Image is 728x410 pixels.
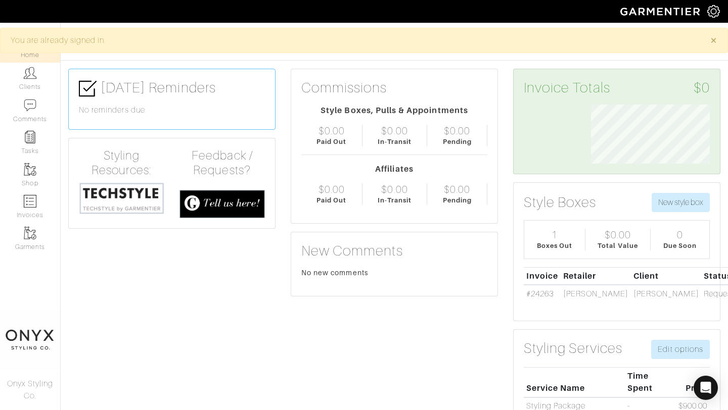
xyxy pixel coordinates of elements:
th: Client [631,267,701,285]
div: Style Boxes, Pulls & Appointments [301,105,487,117]
img: garments-icon-b7da505a4dc4fd61783c78ac3ca0ef83fa9d6f193b1c9dc38574b1d14d53ca28.png [24,227,36,239]
div: In-Transit [378,137,412,146]
img: clients-icon-6bae9207a08558b7cb47a8932f037763ab4055f8c8b6bfacd5dc20c3e0201464.png [24,67,36,79]
div: 0 [677,229,683,241]
img: gear-icon-white-bd11855cb880d31180b6d7d6211b90ccbf57a29d726f0c71d8c61bd08dd39cc2.png [707,5,720,18]
td: [PERSON_NAME] [561,285,631,302]
th: Service Name [524,367,625,397]
th: Invoice [524,267,561,285]
div: Open Intercom Messenger [694,376,718,400]
div: $0.00 [381,125,407,137]
div: Due Soon [663,241,697,250]
th: Price [670,367,710,397]
h3: Invoice Totals [524,79,710,96]
div: In-Transit [378,195,412,205]
span: × [710,33,717,47]
div: Pending [443,195,472,205]
h3: New Comments [301,242,487,260]
h3: [DATE] Reminders [79,79,265,97]
button: New style box [652,193,710,212]
div: 1 [552,229,558,241]
th: Retailer [561,267,631,285]
img: feedback_requests-3821251ac2bd56c73c230f3229a5b25d6eb027adea667894f41107c140538ee0.png [179,190,265,219]
div: $0.00 [605,229,631,241]
h3: Commissions [301,79,387,96]
div: $0.00 [381,183,407,195]
div: $0.00 [318,125,345,137]
img: check-box-icon-36a4915ff3ba2bd8f6e4f29bc755bb66becd62c870f447fc0dd1365fcfddab58.png [79,80,97,97]
img: techstyle-93310999766a10050dc78ceb7f971a75838126fd19372ce40ba20cdf6a89b94b.png [79,182,164,215]
div: Boxes Out [537,241,572,250]
div: Paid Out [316,195,346,205]
div: $0.00 [444,183,470,195]
div: Pending [443,137,472,146]
a: #24263 [526,289,554,298]
img: orders-icon-0abe47150d42831381b5fb84f609e132dff9fe21cb692f30cb5eec754e2cba89.png [24,195,36,208]
img: comment-icon-a0a6a9ef722e966f86d9cbdc48e553b5cf19dbc54f86b18d962a5391bc8f6eb6.png [24,99,36,112]
div: Paid Out [316,137,346,146]
h4: Styling Resources: [79,148,164,178]
div: $0.00 [444,125,470,137]
div: Affiliates [301,163,487,175]
div: You are already signed in. [11,34,695,46]
img: reminder-icon-8004d30b9f0a5d33ae49ab947aed9ed385cf756f9e5892f1edd6e32f2345188e.png [24,131,36,143]
img: garments-icon-b7da505a4dc4fd61783c78ac3ca0ef83fa9d6f193b1c9dc38574b1d14d53ca28.png [24,163,36,176]
a: Edit options [651,340,710,359]
h4: Feedback / Requests? [179,148,265,178]
div: Total Value [598,241,638,250]
th: Time Spent [625,367,670,397]
span: $0 [694,79,710,96]
div: No new comments [301,268,487,278]
div: $0.00 [318,183,345,195]
h3: Style Boxes [524,194,597,211]
td: [PERSON_NAME] [631,285,701,302]
img: garmentier-logo-header-white-b43fb05a5012e4ada735d5af1a66efaba907eab6374d6393d1fbf88cb4ef424d.png [615,3,707,20]
h3: Styling Services [524,340,622,357]
span: Onyx Styling Co. [7,379,54,400]
h6: No reminders due [79,106,265,115]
